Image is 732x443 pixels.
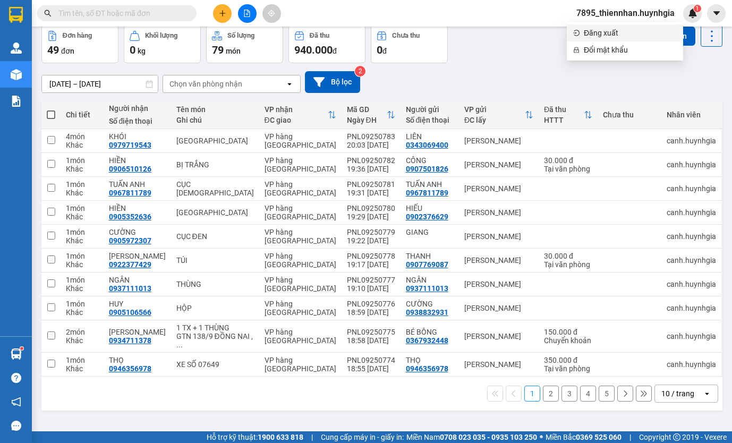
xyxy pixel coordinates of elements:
[544,364,592,373] div: Tại văn phòng
[265,180,336,197] div: VP hàng [GEOGRAPHIC_DATA]
[109,104,166,113] div: Người nhận
[347,189,395,197] div: 19:31 [DATE]
[667,304,716,312] div: canh.huynhgia
[347,356,395,364] div: PNL09250774
[544,252,592,260] div: 30.000 đ
[406,328,454,336] div: BÉ BÔNG
[576,433,622,441] strong: 0369 525 060
[464,208,533,217] div: [PERSON_NAME]
[603,110,656,119] div: Chưa thu
[464,256,533,265] div: [PERSON_NAME]
[265,328,336,345] div: VP hàng [GEOGRAPHIC_DATA]
[406,276,454,284] div: NGÂN
[688,8,697,18] img: icon-new-feature
[66,356,98,364] div: 1 món
[109,252,166,260] div: KIM ANH
[265,276,336,293] div: VP hàng [GEOGRAPHIC_DATA]
[109,236,151,245] div: 0905972307
[109,260,151,269] div: 0922377429
[176,208,254,217] div: TX
[392,32,420,39] div: Chưa thu
[145,32,177,39] div: Khối lượng
[66,300,98,308] div: 1 món
[63,32,92,39] div: Đơn hàng
[347,156,395,165] div: PNL09250782
[265,156,336,173] div: VP hàng [GEOGRAPHIC_DATA]
[464,116,525,124] div: ĐC lấy
[333,47,337,55] span: đ
[464,332,533,340] div: [PERSON_NAME]
[109,180,166,189] div: TUẤN ANH
[539,101,598,129] th: Toggle SortBy
[544,105,584,114] div: Đã thu
[347,204,395,212] div: PNL09250780
[130,44,135,56] span: 0
[310,32,329,39] div: Đã thu
[377,44,382,56] span: 0
[544,156,592,165] div: 30.000 đ
[406,156,454,165] div: CÔNG
[207,431,303,443] span: Hỗ trợ kỹ thuật:
[347,328,395,336] div: PNL09250775
[109,132,166,141] div: KHÓI
[568,6,683,20] span: 7895_thiennhan.huynhgia
[41,25,118,63] button: Đơn hàng49đơn
[66,308,98,317] div: Khác
[176,280,254,288] div: THÙNG
[707,4,726,23] button: caret-down
[347,364,395,373] div: 18:55 [DATE]
[695,5,699,12] span: 1
[66,141,98,149] div: Khác
[285,80,294,88] svg: open
[544,260,592,269] div: Tại văn phòng
[176,180,254,197] div: CỤC HỒNG
[258,433,303,441] strong: 1900 633 818
[347,308,395,317] div: 18:59 [DATE]
[667,232,716,241] div: canh.huynhgia
[66,236,98,245] div: Khác
[667,280,716,288] div: canh.huynhgia
[268,10,275,17] span: aim
[347,236,395,245] div: 19:22 [DATE]
[382,47,387,55] span: đ
[629,431,631,443] span: |
[406,300,454,308] div: CƯỜNG
[66,204,98,212] div: 1 món
[406,212,448,221] div: 0902376629
[109,141,151,149] div: 0979719543
[176,137,254,145] div: TX
[406,284,448,293] div: 0937111013
[573,47,580,53] span: lock
[573,30,580,36] span: login
[11,69,22,80] img: warehouse-icon
[561,386,577,402] button: 3
[347,105,387,114] div: Mã GD
[176,332,254,349] div: GTN 138/9 ĐỒNG NAI , PHƯỚC HẢI
[347,252,395,260] div: PNL09250778
[11,348,22,360] img: warehouse-icon
[176,340,183,349] span: ...
[305,71,360,93] button: Bộ lọc
[11,42,22,54] img: warehouse-icon
[109,165,151,173] div: 0906510126
[176,232,254,241] div: CỤC ĐEN
[667,110,716,119] div: Nhân viên
[464,304,533,312] div: [PERSON_NAME]
[599,386,615,402] button: 5
[11,397,21,407] span: notification
[406,308,448,317] div: 0938832931
[406,116,454,124] div: Số điện thoại
[464,184,533,193] div: [PERSON_NAME]
[265,204,336,221] div: VP hàng [GEOGRAPHIC_DATA]
[206,25,283,63] button: Số lượng79món
[464,232,533,241] div: [PERSON_NAME]
[294,44,333,56] span: 940.000
[347,260,395,269] div: 19:17 [DATE]
[109,204,166,212] div: HIỀN
[371,25,448,63] button: Chưa thu0đ
[109,117,166,125] div: Số điện thoại
[109,308,151,317] div: 0905106566
[667,137,716,145] div: canh.huynhgia
[667,208,716,217] div: canh.huynhgia
[66,110,98,119] div: Chi tiết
